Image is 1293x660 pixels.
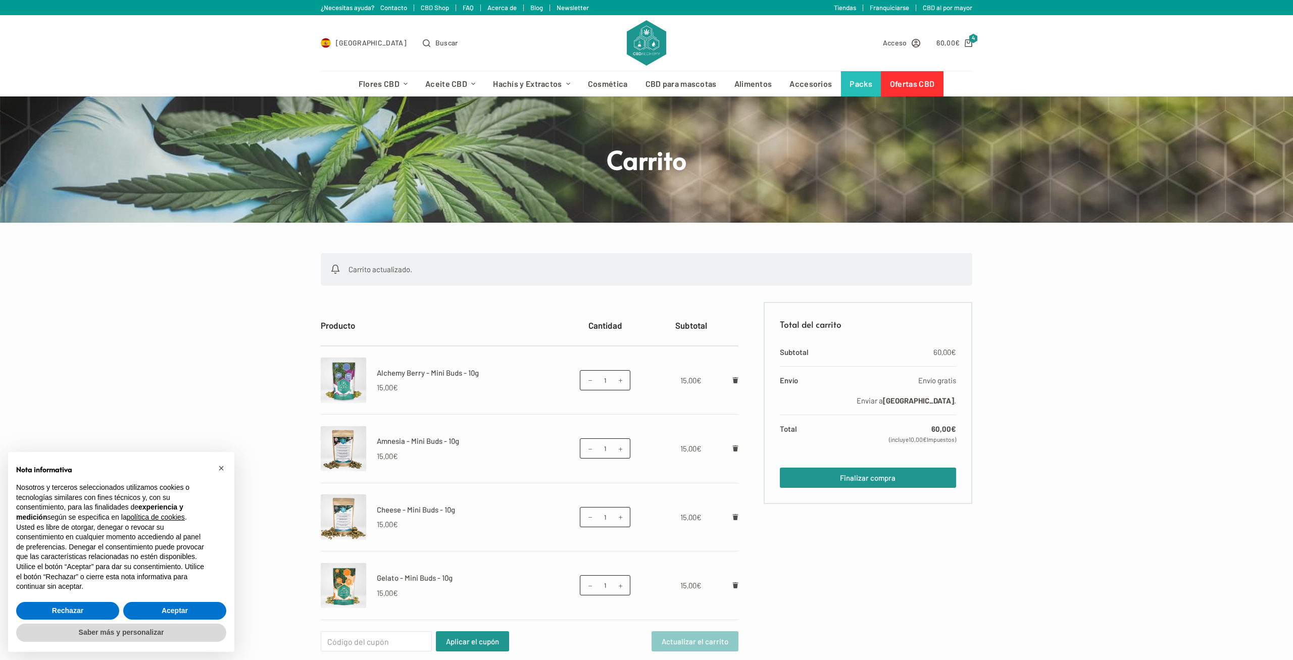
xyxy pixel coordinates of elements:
span: [GEOGRAPHIC_DATA] [336,37,407,48]
a: Alchemy Berry - Mini Buds - 10g [377,368,479,377]
span: € [393,451,398,461]
input: Cantidad de productos [580,370,630,390]
p: Utilice el botón “Aceptar” para dar su consentimiento. Utilice el botón “Rechazar” o cierre esta ... [16,562,210,592]
input: Código del cupón [321,631,432,651]
a: Hachís y Extractos [484,71,579,96]
span: € [697,581,702,590]
p: Enviar a . [828,394,956,407]
bdi: 60,00 [936,38,960,47]
a: Alimentos [725,71,781,96]
a: Cheese - Mini Buds - 10g [377,505,455,514]
span: € [951,347,956,357]
a: Eliminar Amnesia - Mini Buds - 10g del carrito [732,444,738,453]
th: Subtotal [780,338,823,366]
span: Acceso [883,37,907,48]
a: Carro de compra [936,37,972,48]
div: Carrito actualizado. [321,253,972,286]
span: € [393,588,398,597]
a: FAQ [463,4,474,12]
th: Cantidad [556,306,656,346]
button: Rechazar [16,602,119,620]
strong: experiencia y medición [16,503,183,521]
a: política de cookies [127,513,185,521]
a: Tiendas [834,4,856,12]
a: Franquiciarse [870,4,909,12]
bdi: 15,00 [680,444,702,453]
h1: Carrito [457,143,836,176]
p: Usted es libre de otorgar, denegar o revocar su consentimiento en cualquier momento accediendo al... [16,523,210,562]
button: Saber más y personalizar [16,624,226,642]
span: × [218,463,224,474]
a: CBD Shop [421,4,449,12]
bdi: 60,00 [931,424,956,433]
button: Actualizar el carrito [652,631,738,651]
button: Cerrar esta nota informativa [213,460,229,476]
input: Cantidad de productos [580,438,630,459]
th: Producto [321,306,556,346]
label: Envío gratis [828,374,956,387]
a: Eliminar Gelato - Mini Buds - 10g del carrito [732,581,738,590]
a: Accesorios [781,71,841,96]
button: Aplicar el cupón [436,631,509,651]
a: Eliminar Alchemy Berry - Mini Buds - 10g del carrito [732,376,738,385]
a: ¿Necesitas ayuda? Contacto [321,4,407,12]
span: Buscar [435,37,458,48]
input: Cantidad de productos [580,507,630,527]
a: CBD al por mayor [923,4,972,12]
input: Cantidad de productos [580,575,630,595]
a: Finalizar compra [780,468,956,488]
bdi: 15,00 [377,383,398,392]
bdi: 15,00 [377,451,398,461]
bdi: 15,00 [680,581,702,590]
span: € [697,513,702,522]
small: (incluye Impuestos) [828,435,956,445]
th: Envío [780,367,823,415]
bdi: 15,00 [680,513,702,522]
bdi: 15,00 [377,520,398,529]
span: € [697,444,702,453]
th: Total [780,415,823,452]
img: ES Flag [321,38,331,48]
span: € [923,436,927,443]
a: Gelato - Mini Buds - 10g [377,573,453,582]
p: Nosotros y terceros seleccionados utilizamos cookies o tecnologías similares con fines técnicos y... [16,483,210,522]
nav: Menú de cabecera [350,71,943,96]
th: Subtotal [655,306,727,346]
strong: [GEOGRAPHIC_DATA] [883,396,954,405]
span: 4 [969,34,978,43]
h2: Nota informativa [16,464,210,475]
a: Cosmética [579,71,636,96]
a: Acerca de [487,4,517,12]
a: Acceso [883,37,921,48]
img: CBD Alchemy [627,20,666,66]
a: Blog [530,4,543,12]
button: Aceptar [123,602,226,620]
span: € [697,376,702,385]
a: CBD para mascotas [636,71,725,96]
a: Ofertas CBD [881,71,943,96]
span: € [393,383,398,392]
bdi: 15,00 [377,588,398,597]
button: Abrir formulario de búsqueda [423,37,458,48]
a: Flores CBD [350,71,416,96]
bdi: 15,00 [680,376,702,385]
a: Aceite CBD [417,71,484,96]
a: Newsletter [557,4,589,12]
h2: Total del carrito [780,318,956,331]
a: Select Country [321,37,407,48]
span: 10,00 [909,436,927,443]
a: Packs [841,71,881,96]
bdi: 60,00 [933,347,956,357]
span: € [955,38,960,47]
span: € [951,424,956,433]
a: Eliminar Cheese - Mini Buds - 10g del carrito [732,513,738,522]
span: € [393,520,398,529]
a: Amnesia - Mini Buds - 10g [377,436,459,445]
